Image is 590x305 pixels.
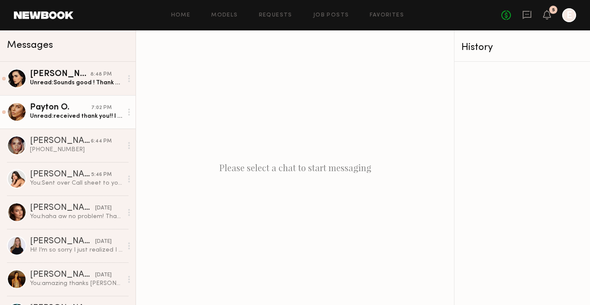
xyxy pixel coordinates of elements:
[30,179,123,187] div: You: Sent over Call sheet to your email :)
[30,170,91,179] div: [PERSON_NAME]
[370,13,404,18] a: Favorites
[91,171,112,179] div: 5:46 PM
[259,13,292,18] a: Requests
[30,271,95,279] div: [PERSON_NAME]
[30,70,90,79] div: [PERSON_NAME]
[30,246,123,254] div: Hi! I’m so sorry I just realized I missed this message. Are you still looking for a creator? Woul...
[136,30,454,305] div: Please select a chat to start messaging
[30,112,123,120] div: Unread: received thank you!! I just read through everything it all looks great. As for clothing d...
[95,238,112,246] div: [DATE]
[30,279,123,288] div: You: amazing thanks [PERSON_NAME]! Will get that shipped to you
[562,8,576,22] a: E
[91,104,112,112] div: 7:02 PM
[30,103,91,112] div: Payton O.
[95,204,112,212] div: [DATE]
[552,8,555,13] div: 5
[211,13,238,18] a: Models
[171,13,191,18] a: Home
[461,43,583,53] div: History
[95,271,112,279] div: [DATE]
[30,212,123,221] div: You: haha aw no problem! Thank you !
[30,79,123,87] div: Unread: Sounds good ! Thank you :)
[30,204,95,212] div: [PERSON_NAME]
[30,237,95,246] div: [PERSON_NAME]
[30,146,123,154] div: [PHONE_NUMBER]
[7,40,53,50] span: Messages
[90,70,112,79] div: 8:48 PM
[30,137,91,146] div: [PERSON_NAME]
[91,137,112,146] div: 6:44 PM
[313,13,349,18] a: Job Posts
